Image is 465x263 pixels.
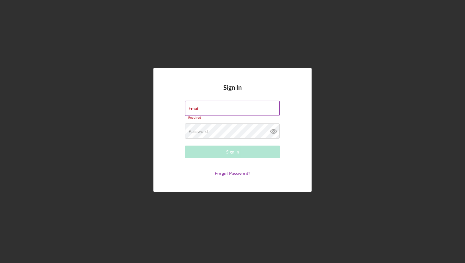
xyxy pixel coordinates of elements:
h4: Sign In [223,84,242,101]
button: Sign In [185,146,280,158]
label: Email [189,106,200,111]
div: Sign In [226,146,239,158]
div: Required [185,116,280,120]
label: Password [189,129,208,134]
a: Forgot Password? [215,171,250,176]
